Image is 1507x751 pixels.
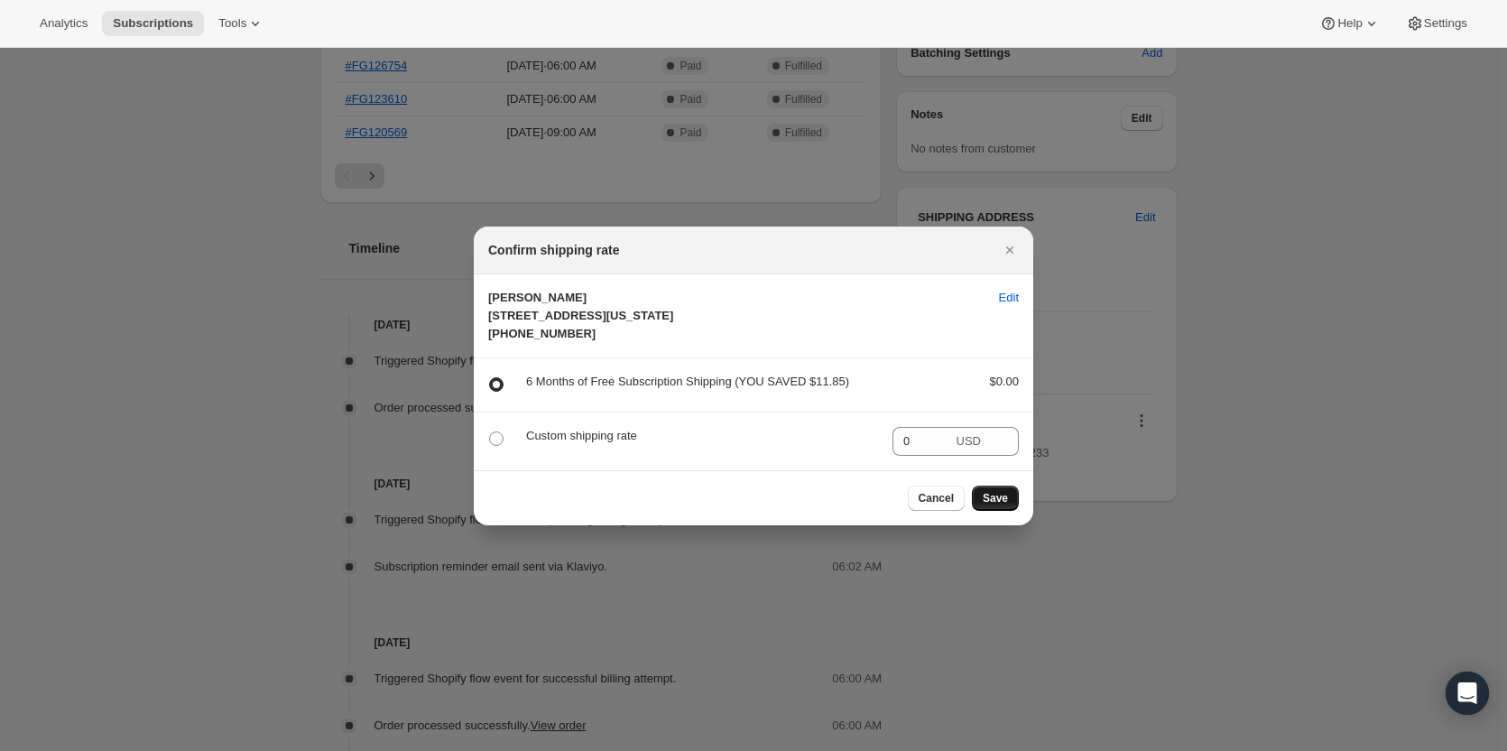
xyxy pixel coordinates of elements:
span: Analytics [40,16,88,31]
span: Help [1337,16,1362,31]
button: Tools [208,11,275,36]
button: Close [997,237,1022,263]
span: [PERSON_NAME] [STREET_ADDRESS][US_STATE] [PHONE_NUMBER] [488,291,673,340]
span: Subscriptions [113,16,193,31]
button: Save [972,486,1019,511]
button: Subscriptions [102,11,204,36]
div: Open Intercom Messenger [1446,672,1489,715]
span: Cancel [919,491,954,505]
button: Cancel [908,486,965,511]
p: 6 Months of Free Subscription Shipping (YOU SAVED $11.85) [526,373,960,391]
span: Save [983,491,1008,505]
span: Settings [1424,16,1467,31]
button: Settings [1395,11,1478,36]
span: Edit [999,289,1019,307]
span: $0.00 [989,375,1019,388]
span: Tools [218,16,246,31]
span: USD [957,434,981,448]
p: Custom shipping rate [526,427,878,445]
h2: Confirm shipping rate [488,241,619,259]
button: Help [1308,11,1391,36]
button: Analytics [29,11,98,36]
button: Edit [988,283,1030,312]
